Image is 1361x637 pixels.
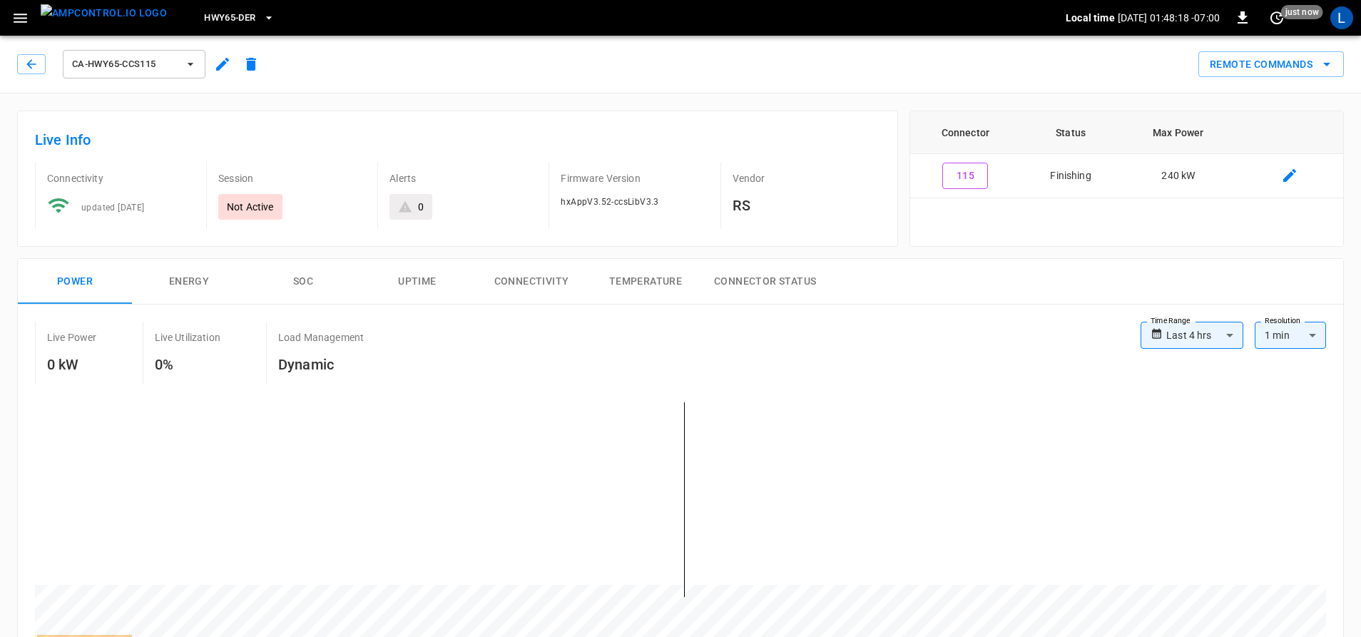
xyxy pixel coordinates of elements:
[733,171,880,185] p: Vendor
[910,111,1343,198] table: connector table
[561,171,708,185] p: Firmware Version
[204,10,255,26] span: HWY65-DER
[278,330,364,345] p: Load Management
[561,197,658,207] span: hxAppV3.52-ccsLibV3.3
[703,259,827,305] button: Connector Status
[278,353,364,376] h6: Dynamic
[198,4,280,32] button: HWY65-DER
[910,111,1021,154] th: Connector
[81,203,145,213] span: updated [DATE]
[360,259,474,305] button: Uptime
[47,330,97,345] p: Live Power
[1021,111,1121,154] th: Status
[132,259,246,305] button: Energy
[35,128,880,151] h6: Live Info
[1198,51,1344,78] button: Remote Commands
[1066,11,1115,25] p: Local time
[474,259,588,305] button: Connectivity
[1255,322,1326,349] div: 1 min
[155,330,220,345] p: Live Utilization
[1121,154,1236,198] td: 240 kW
[227,200,274,214] p: Not Active
[942,163,988,189] button: 115
[41,4,167,22] img: ampcontrol.io logo
[1281,5,1323,19] span: just now
[1021,154,1121,198] td: Finishing
[72,56,178,73] span: ca-hwy65-ccs115
[418,200,424,214] div: 0
[155,353,220,376] h6: 0%
[1330,6,1353,29] div: profile-icon
[389,171,537,185] p: Alerts
[588,259,703,305] button: Temperature
[1121,111,1236,154] th: Max Power
[246,259,360,305] button: SOC
[1265,315,1300,327] label: Resolution
[47,353,97,376] h6: 0 kW
[1166,322,1243,349] div: Last 4 hrs
[47,171,195,185] p: Connectivity
[1198,51,1344,78] div: remote commands options
[1265,6,1288,29] button: set refresh interval
[733,194,880,217] h6: RS
[1151,315,1191,327] label: Time Range
[63,50,205,78] button: ca-hwy65-ccs115
[18,259,132,305] button: Power
[1118,11,1220,25] p: [DATE] 01:48:18 -07:00
[218,171,366,185] p: Session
